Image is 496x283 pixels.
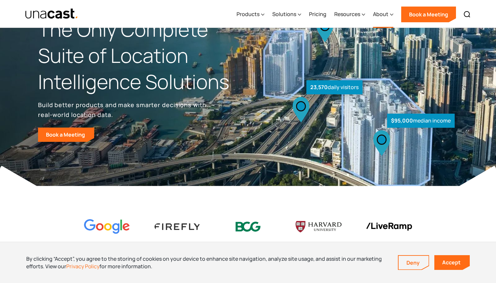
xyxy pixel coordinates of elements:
img: Harvard U logo [296,219,341,235]
div: About [373,1,393,28]
a: home [25,8,78,20]
img: Firefly Advertising logo [155,223,200,230]
p: Build better products and make smarter decisions with real-world location data. [38,100,209,120]
a: Book a Meeting [401,7,456,22]
div: Solutions [272,10,296,18]
div: Products [237,1,264,28]
div: median income [387,114,455,128]
strong: 23,570 [310,84,328,91]
strong: $95,000 [391,117,413,124]
img: Google logo Color [84,219,130,235]
a: Pricing [309,1,326,28]
div: Products [237,10,259,18]
a: Deny [399,256,429,270]
h1: The Only Complete Suite of Location Intelligence Solutions [38,16,248,95]
img: BCG logo [225,217,271,236]
img: Search icon [463,10,471,18]
div: About [373,10,388,18]
a: Book a Meeting [38,127,94,142]
div: daily visitors [306,80,362,94]
div: Resources [334,10,360,18]
div: By clicking “Accept”, you agree to the storing of cookies on your device to enhance site navigati... [26,255,388,270]
div: Solutions [272,1,301,28]
img: liveramp logo [366,223,412,231]
a: Accept [434,255,470,270]
a: Privacy Policy [66,263,99,270]
img: Unacast text logo [25,8,78,20]
div: Resources [334,1,365,28]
